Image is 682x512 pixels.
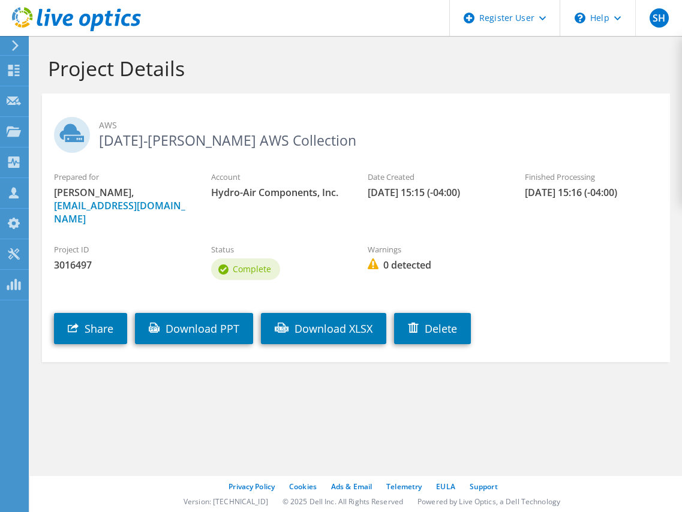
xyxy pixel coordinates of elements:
[436,481,455,492] a: EULA
[54,199,185,225] a: [EMAIL_ADDRESS][DOMAIN_NAME]
[289,481,317,492] a: Cookies
[331,481,372,492] a: Ads & Email
[184,496,268,507] li: Version: [TECHNICAL_ID]
[54,117,658,147] h2: [DATE]-[PERSON_NAME] AWS Collection
[417,496,560,507] li: Powered by Live Optics, a Dell Technology
[233,263,271,275] span: Complete
[525,186,658,199] span: [DATE] 15:16 (-04:00)
[229,481,275,492] a: Privacy Policy
[368,186,501,199] span: [DATE] 15:15 (-04:00)
[54,258,187,272] span: 3016497
[470,481,498,492] a: Support
[650,8,669,28] span: SH
[575,13,585,23] svg: \n
[525,171,658,183] label: Finished Processing
[261,313,386,344] a: Download XLSX
[394,313,471,344] a: Delete
[368,258,501,272] span: 0 detected
[48,56,658,81] h1: Project Details
[211,186,344,199] span: Hydro-Air Components, Inc.
[368,171,501,183] label: Date Created
[99,119,658,132] span: AWS
[368,243,501,255] label: Warnings
[211,243,344,255] label: Status
[211,171,344,183] label: Account
[386,481,422,492] a: Telemetry
[54,243,187,255] label: Project ID
[54,171,187,183] label: Prepared for
[283,496,403,507] li: © 2025 Dell Inc. All Rights Reserved
[54,186,187,225] span: [PERSON_NAME],
[135,313,253,344] a: Download PPT
[54,313,127,344] a: Share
